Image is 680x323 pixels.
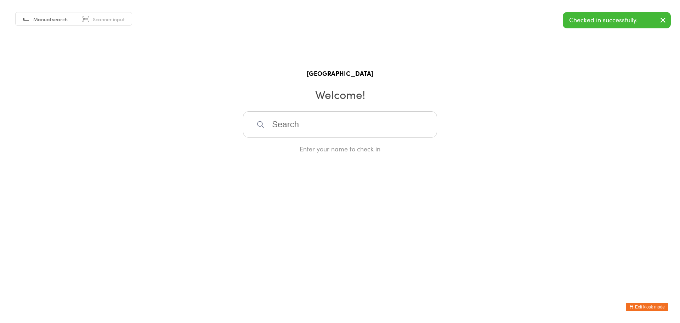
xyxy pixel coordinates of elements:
[7,69,673,78] h1: [GEOGRAPHIC_DATA]
[33,16,68,23] span: Manual search
[243,144,437,153] div: Enter your name to check in
[93,16,125,23] span: Scanner input
[563,12,671,28] div: Checked in successfully.
[626,303,668,311] button: Exit kiosk mode
[243,111,437,138] input: Search
[7,86,673,102] h2: Welcome!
